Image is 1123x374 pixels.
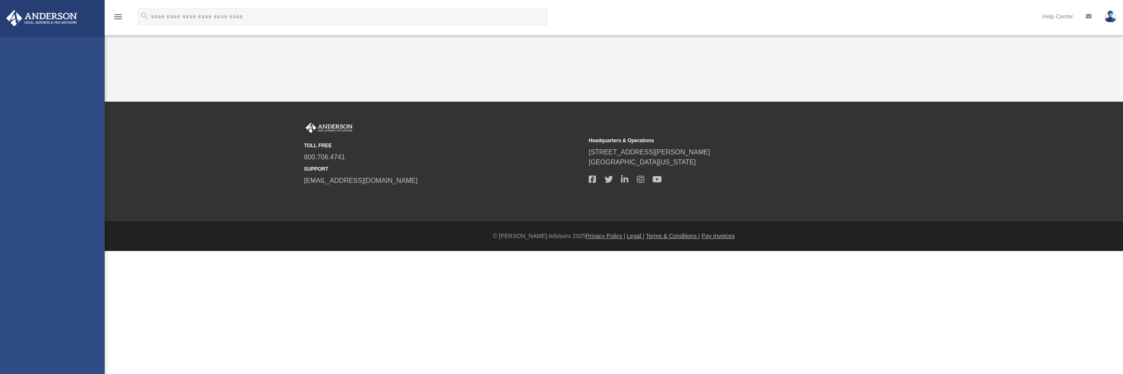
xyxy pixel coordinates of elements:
a: [STREET_ADDRESS][PERSON_NAME] [589,149,710,156]
img: Anderson Advisors Platinum Portal [304,123,354,133]
i: menu [113,12,123,22]
i: search [140,11,149,20]
a: menu [113,16,123,22]
small: TOLL FREE [304,142,583,149]
a: Legal | [627,233,644,239]
a: Privacy Policy | [586,233,626,239]
small: SUPPORT [304,165,583,173]
a: Terms & Conditions | [646,233,700,239]
div: © [PERSON_NAME] Advisors 2025 [105,232,1123,241]
small: Headquarters & Operations [589,137,868,144]
img: User Pic [1104,10,1117,23]
a: 800.706.4741 [304,154,345,161]
a: Pay Invoices [701,233,734,239]
a: [GEOGRAPHIC_DATA][US_STATE] [589,159,696,166]
img: Anderson Advisors Platinum Portal [4,10,80,26]
a: [EMAIL_ADDRESS][DOMAIN_NAME] [304,177,417,184]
